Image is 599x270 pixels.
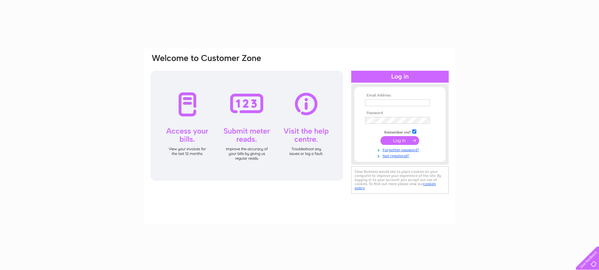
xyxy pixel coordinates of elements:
[365,152,436,158] a: Not registered?
[351,166,449,194] div: Clear Business would like to place cookies on your computer to improve your experience of the sit...
[363,129,436,135] td: Remember me?
[365,146,436,152] a: Forgotten password?
[380,136,419,145] input: Submit
[363,111,436,115] th: Password:
[363,93,436,98] th: Email Address:
[355,182,436,190] a: cookies policy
